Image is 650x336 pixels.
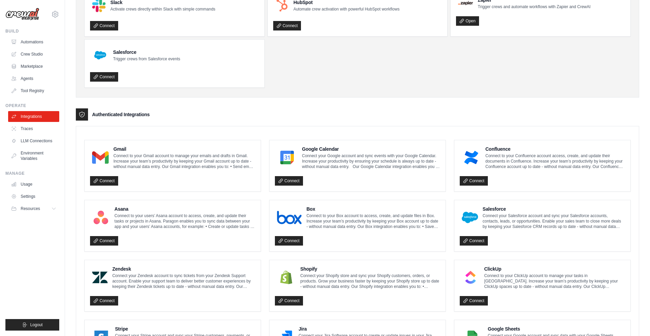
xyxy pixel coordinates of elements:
[30,322,43,328] span: Logout
[8,61,59,72] a: Marketplace
[302,146,440,152] h4: Google Calendar
[484,273,625,289] p: Connect to your ClickUp account to manage your tasks in [GEOGRAPHIC_DATA]. Increase your team’s p...
[8,73,59,84] a: Agents
[460,176,488,186] a: Connect
[294,6,399,12] p: Automate crew activation with powerful HubSpot workflows
[485,153,625,169] p: Connect to your Confluence account access, create, and update their documents in Confluence. Incr...
[5,171,59,176] div: Manage
[478,4,590,9] p: Trigger crews and automate workflows with Zapier and CrewAI
[8,135,59,146] a: LLM Connections
[300,266,440,272] h4: Shopify
[460,296,488,306] a: Connect
[5,103,59,108] div: Operate
[8,37,59,47] a: Automations
[485,146,625,152] h4: Confluence
[90,176,118,186] a: Connect
[114,213,255,229] p: Connect to your users’ Asana account to access, create, and update their tasks or projects in Asa...
[483,206,625,212] h4: Salesforce
[275,176,303,186] a: Connect
[90,236,118,246] a: Connect
[302,153,440,169] p: Connect your Google account and sync events with your Google Calendar. Increase your productivity...
[277,211,302,224] img: Box Logo
[8,85,59,96] a: Tool Registry
[275,296,303,306] a: Connect
[113,153,255,169] p: Connect to your Gmail account to manage your emails and drafts in Gmail. Increase your team’s pro...
[458,1,473,5] img: Zapier Logo
[115,325,255,332] h4: Stripe
[306,213,440,229] p: Connect to your Box account to access, create, and update files in Box. Increase your team’s prod...
[277,151,297,164] img: Google Calendar Logo
[299,325,440,332] h4: Jira
[8,49,59,60] a: Crew Studio
[112,266,255,272] h4: Zendesk
[300,273,440,289] p: Connect your Shopify store and sync your Shopify customers, orders, or products. Grow your busine...
[92,271,108,284] img: Zendesk Logo
[21,206,40,211] span: Resources
[8,203,59,214] button: Resources
[5,319,59,331] button: Logout
[92,47,108,63] img: Salesforce Logo
[113,56,180,62] p: Trigger crews from Salesforce events
[616,303,650,336] iframe: Chat Widget
[113,49,180,56] h4: Salesforce
[488,325,625,332] h4: Google Sheets
[90,72,118,82] a: Connect
[277,271,296,284] img: Shopify Logo
[462,271,479,284] img: ClickUp Logo
[8,191,59,202] a: Settings
[8,148,59,164] a: Environment Variables
[92,151,109,164] img: Gmail Logo
[90,296,118,306] a: Connect
[8,111,59,122] a: Integrations
[462,151,481,164] img: Confluence Logo
[90,21,118,30] a: Connect
[484,266,625,272] h4: ClickUp
[5,8,39,21] img: Logo
[483,213,625,229] p: Connect your Salesforce account and sync your Salesforce accounts, contacts, leads, or opportunit...
[462,211,478,224] img: Salesforce Logo
[275,236,303,246] a: Connect
[460,236,488,246] a: Connect
[112,273,255,289] p: Connect your Zendesk account to sync tickets from your Zendesk Support account. Enable your suppo...
[92,211,110,224] img: Asana Logo
[273,21,301,30] a: Connect
[114,206,255,212] h4: Asana
[5,28,59,34] div: Build
[8,123,59,134] a: Traces
[8,179,59,190] a: Usage
[92,111,150,118] h3: Authenticated Integrations
[456,16,479,26] a: Open
[113,146,255,152] h4: Gmail
[306,206,440,212] h4: Box
[110,6,215,12] p: Activate crews directly within Slack with simple commands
